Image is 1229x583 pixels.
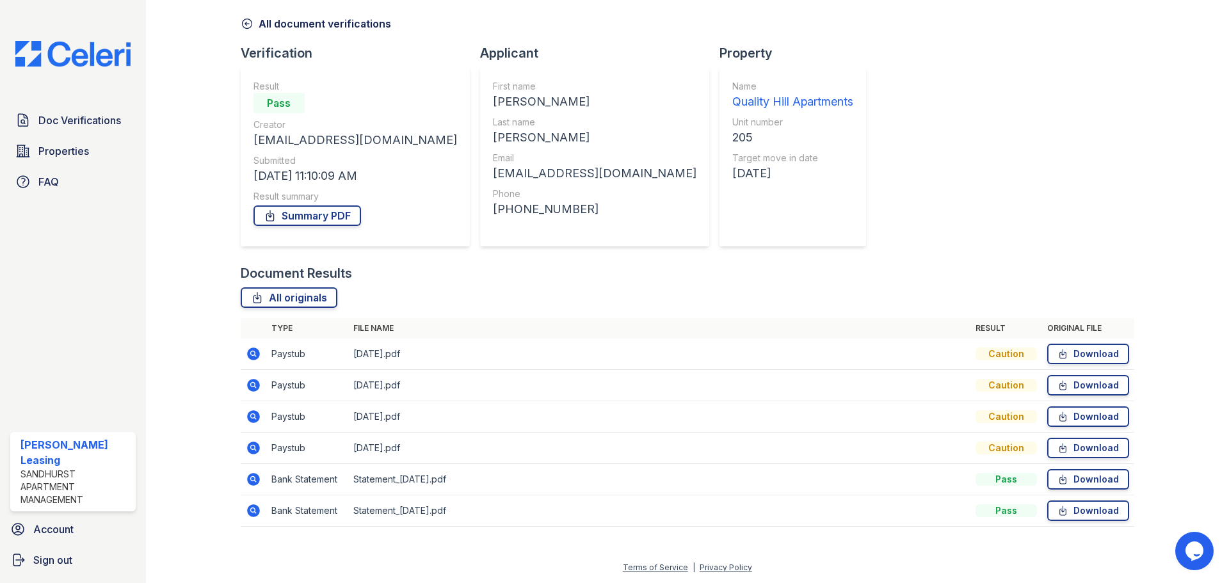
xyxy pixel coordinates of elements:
[732,164,853,182] div: [DATE]
[1047,469,1129,490] a: Download
[1047,375,1129,395] a: Download
[732,93,853,111] div: Quality Hill Apartments
[253,205,361,226] a: Summary PDF
[348,370,970,401] td: [DATE].pdf
[976,379,1037,392] div: Caution
[493,93,696,111] div: [PERSON_NAME]
[266,433,348,464] td: Paystub
[970,318,1042,339] th: Result
[480,44,719,62] div: Applicant
[253,118,457,131] div: Creator
[241,264,352,282] div: Document Results
[493,152,696,164] div: Email
[348,339,970,370] td: [DATE].pdf
[253,93,305,113] div: Pass
[241,287,337,308] a: All originals
[1047,344,1129,364] a: Download
[38,174,59,189] span: FAQ
[1175,532,1216,570] iframe: chat widget
[5,547,141,573] a: Sign out
[693,563,695,572] div: |
[253,154,457,167] div: Submitted
[493,188,696,200] div: Phone
[1042,318,1134,339] th: Original file
[348,495,970,527] td: Statement_[DATE].pdf
[976,347,1037,360] div: Caution
[5,41,141,67] img: CE_Logo_Blue-a8612792a0a2168367f1c8372b55b34899dd931a85d93a1a3d3e32e68fde9ad4.png
[253,80,457,93] div: Result
[348,401,970,433] td: [DATE].pdf
[266,339,348,370] td: Paystub
[493,116,696,129] div: Last name
[241,44,480,62] div: Verification
[976,473,1037,486] div: Pass
[493,80,696,93] div: First name
[266,370,348,401] td: Paystub
[5,516,141,542] a: Account
[38,143,89,159] span: Properties
[1047,438,1129,458] a: Download
[493,200,696,218] div: [PHONE_NUMBER]
[266,464,348,495] td: Bank Statement
[732,129,853,147] div: 205
[623,563,688,572] a: Terms of Service
[253,167,457,185] div: [DATE] 11:10:09 AM
[348,464,970,495] td: Statement_[DATE].pdf
[719,44,876,62] div: Property
[1047,406,1129,427] a: Download
[253,190,457,203] div: Result summary
[732,152,853,164] div: Target move in date
[493,164,696,182] div: [EMAIL_ADDRESS][DOMAIN_NAME]
[20,468,131,506] div: Sandhurst Apartment Management
[33,552,72,568] span: Sign out
[493,129,696,147] div: [PERSON_NAME]
[348,318,970,339] th: File name
[732,80,853,93] div: Name
[10,138,136,164] a: Properties
[241,16,391,31] a: All document verifications
[1047,500,1129,521] a: Download
[266,401,348,433] td: Paystub
[20,437,131,468] div: [PERSON_NAME] Leasing
[266,318,348,339] th: Type
[976,410,1037,423] div: Caution
[10,108,136,133] a: Doc Verifications
[976,442,1037,454] div: Caution
[976,504,1037,517] div: Pass
[348,433,970,464] td: [DATE].pdf
[10,169,136,195] a: FAQ
[253,131,457,149] div: [EMAIL_ADDRESS][DOMAIN_NAME]
[732,80,853,111] a: Name Quality Hill Apartments
[732,116,853,129] div: Unit number
[38,113,121,128] span: Doc Verifications
[266,495,348,527] td: Bank Statement
[700,563,752,572] a: Privacy Policy
[33,522,74,537] span: Account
